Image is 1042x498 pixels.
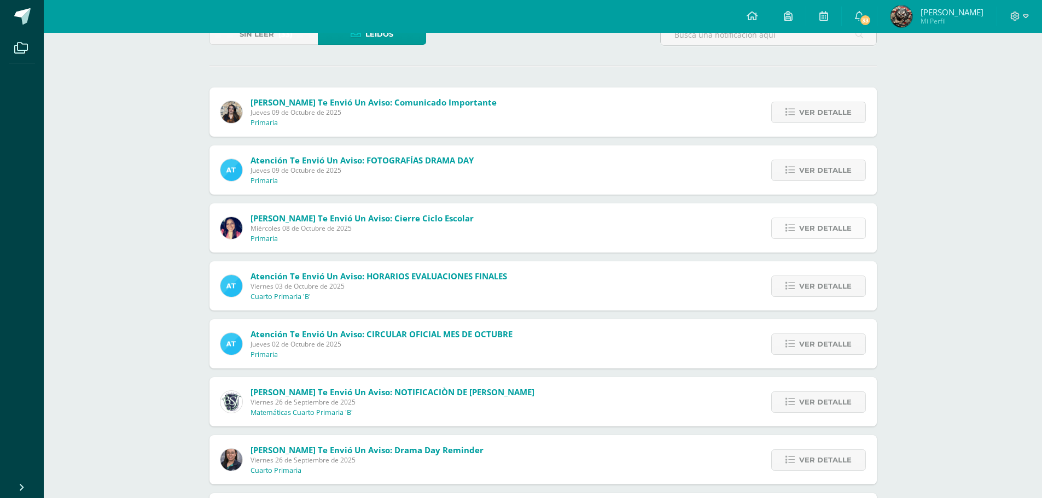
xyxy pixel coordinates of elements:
span: Jueves 09 de Octubre de 2025 [251,108,497,117]
p: Primaria [251,350,278,359]
span: Viernes 26 de Septiembre de 2025 [251,397,534,407]
span: Ver detalle [799,160,852,180]
span: Viernes 03 de Octubre de 2025 [251,282,507,291]
img: 9fc725f787f6a993fc92a288b7a8b70c.png [220,333,242,355]
a: Leídos [318,24,426,45]
span: Ver detalle [799,334,852,354]
a: Sin leer(33) [209,24,318,45]
p: Primaria [251,119,278,127]
img: 0622cc53a9ab5ff111be8da30c91df7e.png [220,391,242,413]
span: Ver detalle [799,102,852,122]
p: Matemáticas Cuarto Primaria 'B' [251,408,353,417]
p: Primaria [251,177,278,185]
img: 7118ac30b0313437625b59fc2ffd5a9e.png [220,217,242,239]
span: Sin leer [240,24,274,44]
img: 59b36a082c41914072a936266d466df8.png [890,5,912,27]
p: Cuarto Primaria 'B' [251,292,311,301]
span: [PERSON_NAME] te envió un aviso: Drama Day Reminder [251,444,484,455]
span: Ver detalle [799,218,852,238]
span: [PERSON_NAME] te envió un aviso: Comunicado Importante [251,97,497,108]
span: Jueves 02 de Octubre de 2025 [251,339,513,349]
span: [PERSON_NAME] [921,7,983,17]
span: Ver detalle [799,392,852,412]
img: 6fb385528ffb729c9b944b13f11ee051.png [220,449,242,471]
img: b28abd5fc8ba3844de867acb3a65f220.png [220,101,242,123]
span: 33 [859,14,871,26]
span: Miércoles 08 de Octubre de 2025 [251,224,474,233]
p: Cuarto Primaria [251,466,301,475]
img: 9fc725f787f6a993fc92a288b7a8b70c.png [220,159,242,181]
span: Jueves 09 de Octubre de 2025 [251,166,474,175]
span: Viernes 26 de Septiembre de 2025 [251,455,484,465]
span: Mi Perfil [921,16,983,26]
span: Atención te envió un aviso: CIRCULAR OFICIAL MES DE OCTUBRE [251,329,513,339]
span: Ver detalle [799,276,852,296]
span: Leídos [365,24,393,44]
span: Atención te envió un aviso: HORARIOS EVALUACIONES FINALES [251,271,507,282]
input: Busca una notificación aquí [661,24,876,45]
span: Ver detalle [799,450,852,470]
span: [PERSON_NAME] te envió un aviso: Cierre ciclo escolar [251,213,474,224]
span: [PERSON_NAME] te envió un aviso: NOTIFICACIÒN DE [PERSON_NAME] [251,386,534,397]
span: Atención te envió un aviso: FOTOGRAFÍAS DRAMA DAY [251,155,474,166]
p: Primaria [251,235,278,243]
span: (33) [278,24,293,44]
img: 9fc725f787f6a993fc92a288b7a8b70c.png [220,275,242,297]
